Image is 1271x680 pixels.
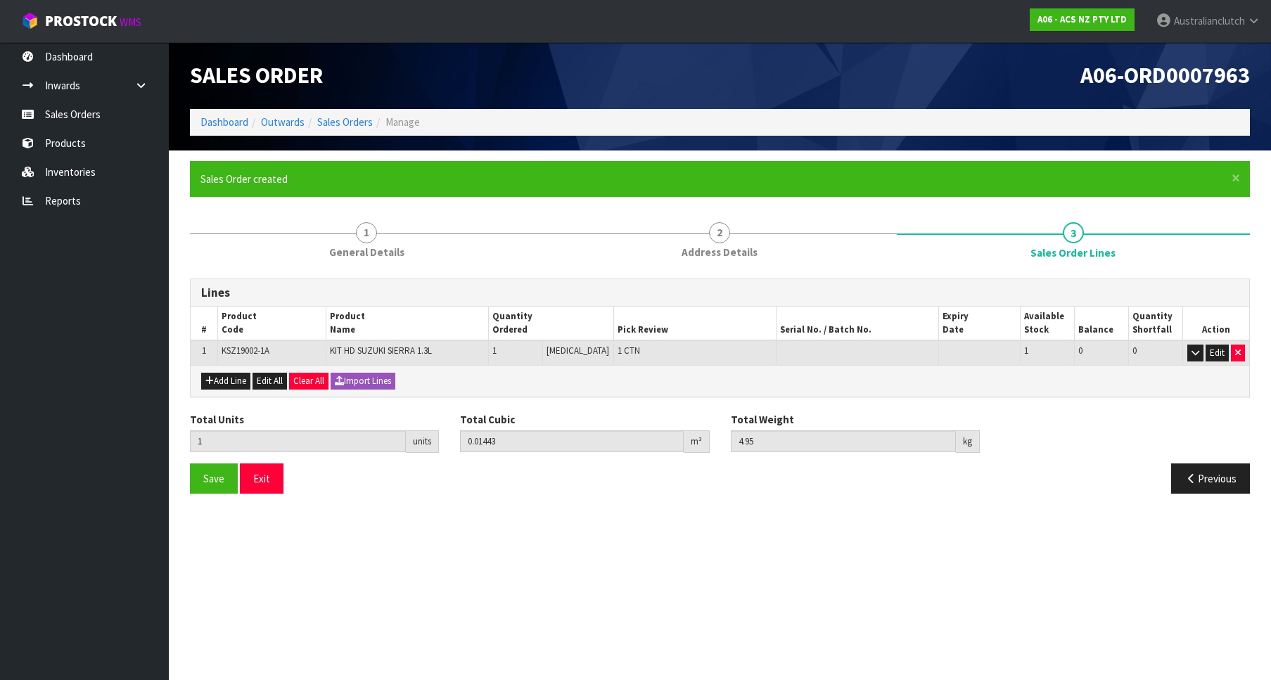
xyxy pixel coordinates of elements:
[190,430,406,452] input: Total Units
[200,115,248,129] a: Dashboard
[614,307,777,340] th: Pick Review
[460,430,683,452] input: Total Cubic
[1063,222,1084,243] span: 3
[261,115,305,129] a: Outwards
[253,373,287,390] button: Edit All
[1171,463,1250,494] button: Previous
[731,412,794,427] label: Total Weight
[731,430,956,452] input: Total Weight
[1129,307,1183,340] th: Quantity Shortfall
[1024,345,1028,357] span: 1
[956,430,980,453] div: kg
[317,115,373,129] a: Sales Orders
[1183,307,1249,340] th: Action
[222,345,269,357] span: KSZ19002-1A
[289,373,328,390] button: Clear All
[120,15,141,29] small: WMS
[329,245,404,259] span: General Details
[190,412,244,427] label: Total Units
[1080,61,1250,89] span: A06-ORD0007963
[1021,307,1075,340] th: Available Stock
[202,345,206,357] span: 1
[201,286,1239,300] h3: Lines
[45,12,117,30] span: ProStock
[406,430,439,453] div: units
[489,307,614,340] th: Quantity Ordered
[777,307,939,340] th: Serial No. / Batch No.
[1132,345,1137,357] span: 0
[330,345,432,357] span: KIT HD SUZUKI SIERRA 1.3L
[682,245,758,259] span: Address Details
[939,307,1021,340] th: Expiry Date
[1232,168,1240,188] span: ×
[385,115,420,129] span: Manage
[190,61,323,89] span: Sales Order
[326,307,489,340] th: Product Name
[190,268,1250,505] span: Sales Order Lines
[1075,307,1129,340] th: Balance
[203,472,224,485] span: Save
[190,463,238,494] button: Save
[356,222,377,243] span: 1
[547,345,609,357] span: [MEDICAL_DATA]
[1030,245,1116,260] span: Sales Order Lines
[240,463,283,494] button: Exit
[191,307,218,340] th: #
[200,172,288,186] span: Sales Order created
[618,345,640,357] span: 1 CTN
[684,430,710,453] div: m³
[1078,345,1082,357] span: 0
[1206,345,1229,361] button: Edit
[1174,14,1245,27] span: Australianclutch
[218,307,326,340] th: Product Code
[21,12,39,30] img: cube-alt.png
[201,373,250,390] button: Add Line
[460,412,515,427] label: Total Cubic
[709,222,730,243] span: 2
[331,373,395,390] button: Import Lines
[1037,13,1127,25] strong: A06 - ACS NZ PTY LTD
[492,345,497,357] span: 1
